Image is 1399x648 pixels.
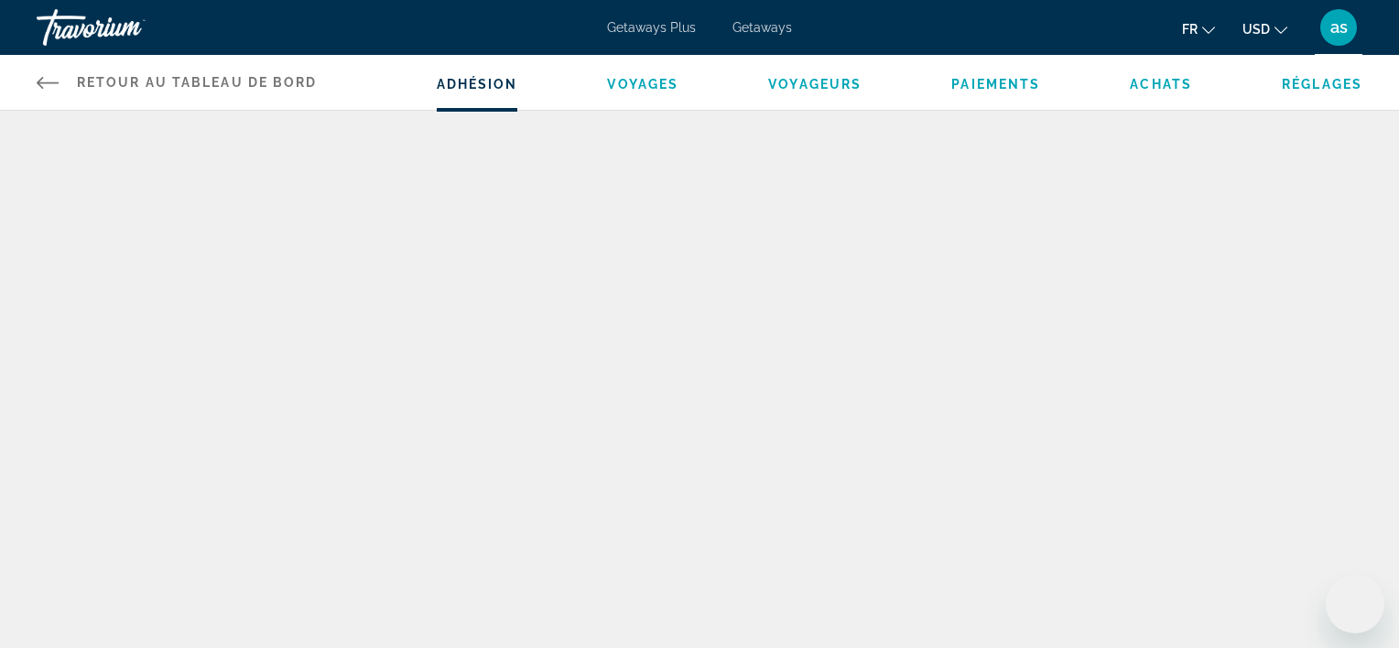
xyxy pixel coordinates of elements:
[951,77,1040,92] a: Paiements
[1242,22,1270,37] span: USD
[768,77,862,92] a: Voyageurs
[1315,8,1362,47] button: User Menu
[37,4,220,51] a: Travorium
[607,77,678,92] a: Voyages
[1330,18,1348,37] span: as
[77,75,318,90] span: Retour au tableau de bord
[1182,22,1198,37] span: fr
[37,55,318,110] a: Retour au tableau de bord
[1130,77,1192,92] a: Achats
[732,20,792,35] a: Getaways
[437,77,518,92] a: Adhésion
[607,20,696,35] a: Getaways Plus
[1242,16,1287,42] button: Change currency
[1282,77,1362,92] a: Réglages
[1182,16,1215,42] button: Change language
[1326,575,1384,633] iframe: Button to launch messaging window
